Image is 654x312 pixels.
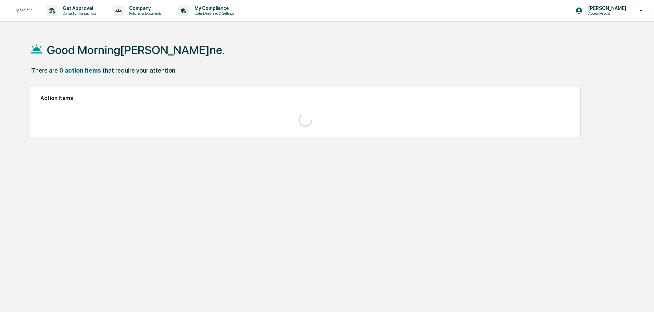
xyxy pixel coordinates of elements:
[57,5,100,11] p: Get Approval
[189,5,238,11] p: My Compliance
[47,43,225,57] h1: Good Morning[PERSON_NAME]ne.
[124,5,165,11] p: Company
[189,11,238,16] p: Data, Deadlines & Settings
[583,11,630,16] p: Access Persons
[40,95,570,101] h2: Action Items
[31,67,58,74] div: There are
[59,67,101,74] div: 0 action items
[57,11,100,16] p: Content & Transactions
[102,67,177,74] div: that require your attention.
[583,5,630,11] p: [PERSON_NAME]
[16,9,33,13] img: logo
[124,11,165,16] p: Policies & Documents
